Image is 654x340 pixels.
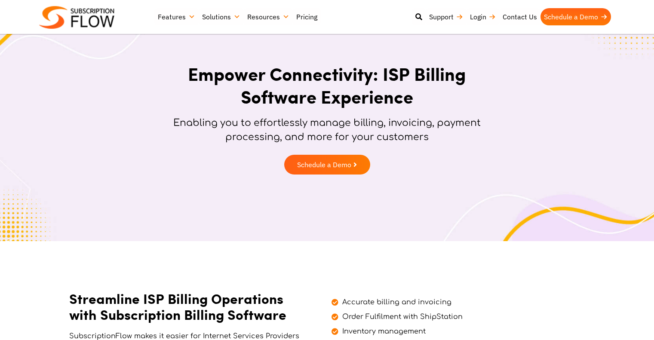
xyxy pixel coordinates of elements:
h1: Empower Connectivity: ISP Billing Software Experience [149,62,506,107]
img: Subscriptionflow [39,6,114,29]
span: Inventory management [340,326,426,337]
span: Accurate billing and invoicing [340,297,451,307]
a: Schedule a Demo [284,155,370,175]
a: Contact Us [499,8,540,25]
span: Order Fulfilment with ShipStation [340,312,463,322]
a: Solutions [199,8,244,25]
a: Login [467,8,499,25]
a: Pricing [293,8,321,25]
a: Support [426,8,467,25]
span: Schedule a Demo [297,161,351,168]
a: Schedule a Demo [540,8,611,25]
h2: Streamline ISP Billing Operations with Subscription Billing Software [69,291,310,322]
p: Enabling you to effortlessly manage billing, invoicing, payment processing, and more for your cus... [149,116,506,144]
a: Features [154,8,199,25]
iframe: Intercom live chat [625,311,645,331]
a: Resources [244,8,293,25]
